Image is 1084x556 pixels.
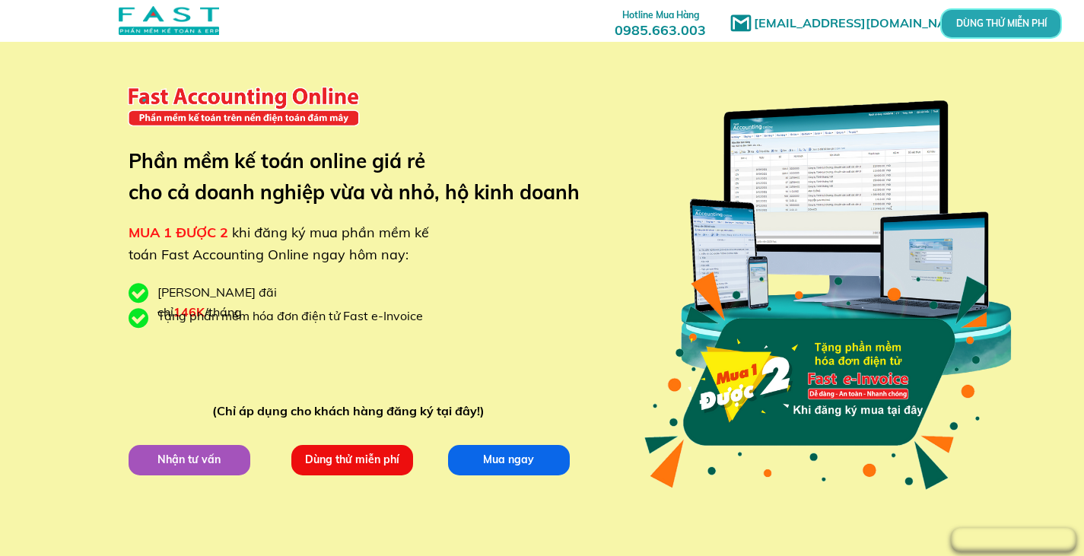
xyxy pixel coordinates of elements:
div: (Chỉ áp dụng cho khách hàng đăng ký tại đây!) [212,402,491,421]
h3: 0985.663.003 [598,5,723,38]
p: Dùng thử miễn phí [291,444,412,475]
h3: Phần mềm kế toán online giá rẻ cho cả doanh nghiệp vừa và nhỏ, hộ kinh doanh [129,145,602,208]
span: khi đăng ký mua phần mềm kế toán Fast Accounting Online ngay hôm nay: [129,224,429,263]
span: Hotline Mua Hàng [622,9,699,21]
div: Tặng phần mềm hóa đơn điện tử Fast e-Invoice [157,307,434,326]
p: DÙNG THỬ MIỄN PHÍ [983,20,1019,28]
h1: [EMAIL_ADDRESS][DOMAIN_NAME] [754,14,978,33]
p: Mua ngay [447,444,569,475]
span: 146K [173,304,205,319]
div: [PERSON_NAME] đãi chỉ /tháng [157,283,355,322]
p: Nhận tư vấn [128,444,250,475]
span: MUA 1 ĐƯỢC 2 [129,224,228,241]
